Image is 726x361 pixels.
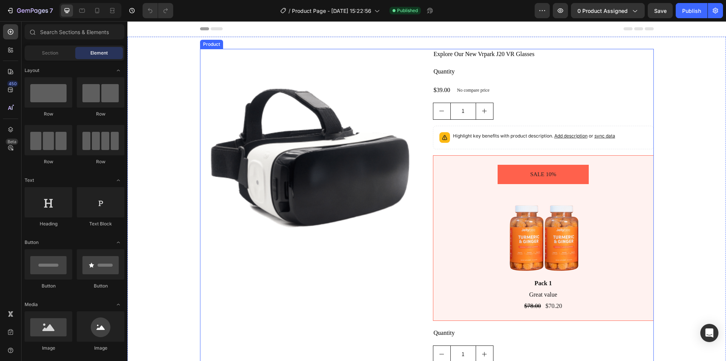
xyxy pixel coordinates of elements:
[77,283,124,289] div: Button
[155,25,237,36] span: [PERSON_NAME]
[127,21,726,361] iframe: Design area
[333,22,362,38] a: Catalog
[349,82,366,98] button: increment
[396,280,414,290] div: $78.00
[349,325,366,341] button: increment
[90,50,108,56] span: Element
[252,27,267,34] span: Home
[700,324,718,342] div: Open Intercom Messenger
[398,144,433,163] pre: SALE 10%
[112,64,124,77] span: Toggle open
[25,67,39,74] span: Layout
[42,50,58,56] span: Section
[654,8,667,14] span: Save
[571,3,645,18] button: 0 product assigned
[25,283,72,289] div: Button
[25,301,38,308] span: Media
[112,236,124,248] span: Toggle open
[682,7,701,15] div: Publish
[25,345,72,352] div: Image
[272,22,310,38] summary: Products
[338,27,358,34] span: Catalog
[77,220,124,227] div: Text Block
[143,3,173,18] div: Undo/Redo
[467,112,488,117] span: sync data
[315,27,329,34] span: News
[289,7,290,15] span: /
[370,257,461,267] div: Pack 1
[306,28,526,38] h2: Explore Our New Vrpark J20 VR Glasses
[77,158,124,165] div: Row
[306,82,323,98] button: decrement
[77,111,124,117] div: Row
[112,298,124,311] span: Toggle open
[25,220,72,227] div: Heading
[112,174,124,186] span: Toggle open
[306,325,323,341] button: decrement
[397,7,418,14] span: Published
[25,177,34,184] span: Text
[292,7,371,15] span: Product Page - [DATE] 15:22:56
[676,3,707,18] button: Publish
[25,239,39,246] span: Button
[427,112,460,117] span: Add description
[25,24,124,39] input: Search Sections & Elements
[370,166,461,257] img: gempages_516637113702155432-b286a16e-98e6-48ba-889d-a36b64249436.png
[323,82,349,98] input: quantity
[326,111,488,119] p: Highlight key benefits with product description.
[306,44,526,57] div: Quantity
[417,280,436,290] div: $70.20
[306,63,324,75] div: $39.00
[542,22,559,39] summary: Search
[371,268,461,279] p: Great value
[276,27,300,34] span: Products
[333,4,393,10] span: Welcome to our store
[7,81,18,87] div: 450
[577,7,628,15] span: 0 product assigned
[3,3,56,18] button: 7
[460,112,488,117] span: or
[25,111,72,117] div: Row
[152,23,240,38] a: [PERSON_NAME]
[323,325,349,341] input: quantity
[310,22,333,38] a: News
[248,22,271,38] a: Home
[6,139,18,145] div: Beta
[330,67,362,71] p: No compare price
[74,20,94,27] div: Product
[306,306,526,318] div: Quantity
[50,6,53,15] p: 7
[25,158,72,165] div: Row
[648,3,673,18] button: Save
[77,345,124,352] div: Image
